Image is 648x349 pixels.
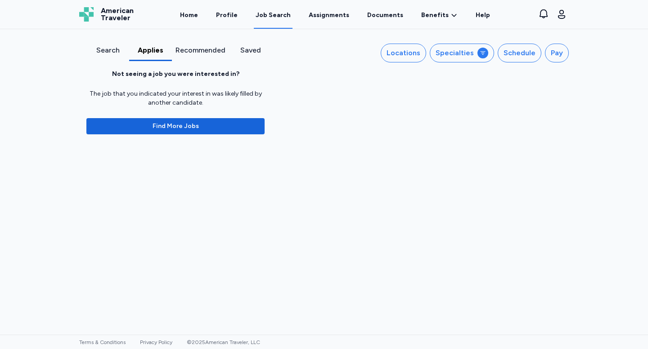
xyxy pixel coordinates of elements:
[421,11,458,20] a: Benefits
[175,45,225,56] div: Recommended
[430,44,494,62] button: Specialties
[133,45,168,56] div: Applies
[90,45,126,56] div: Search
[387,48,420,58] div: Locations
[545,44,569,62] button: Pay
[187,339,260,345] span: © 2025 American Traveler, LLC
[256,11,291,20] div: Job Search
[421,11,449,20] span: Benefits
[254,1,292,29] a: Job Search
[551,48,563,58] div: Pay
[101,7,134,22] span: American Traveler
[436,48,474,58] div: Specialties
[153,122,199,131] span: Find More Jobs
[86,118,265,134] button: Find More Jobs
[233,45,268,56] div: Saved
[140,339,172,345] a: Privacy Policy
[86,89,265,107] div: The job that you indicated your interest in was likely filled by another candidate.
[112,70,239,79] div: Not seeing a job you were interested in?
[79,7,94,22] img: Logo
[79,339,126,345] a: Terms & Conditions
[381,44,426,62] button: Locations
[504,48,535,58] div: Schedule
[498,44,541,62] button: Schedule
